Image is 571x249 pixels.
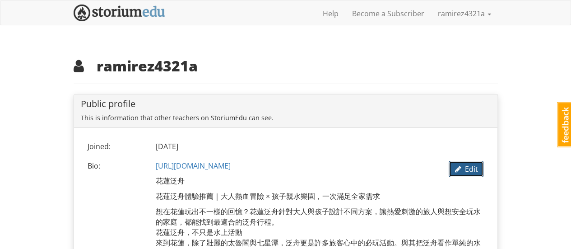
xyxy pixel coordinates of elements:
[316,2,345,25] a: Help
[156,161,231,171] a: [URL][DOMAIN_NAME]
[449,161,483,178] button: Edit
[149,141,491,152] div: [DATE]
[81,161,149,171] div: Bio:
[81,99,491,109] h4: Public profile
[74,58,498,74] h2: ramirez4321a
[156,191,484,202] p: 花蓮泛舟體驗推薦｜大人熱血冒險 × 孩子親水樂園，一次滿足全家需求
[345,2,431,25] a: Become a Subscriber
[81,113,491,123] p: This is information that other teachers on StoriumEdu can see.
[156,176,484,186] p: 花蓮泛舟
[74,5,165,21] img: StoriumEDU
[81,141,149,152] div: Joined:
[431,2,498,25] a: ramirez4321a
[455,164,478,174] span: Edit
